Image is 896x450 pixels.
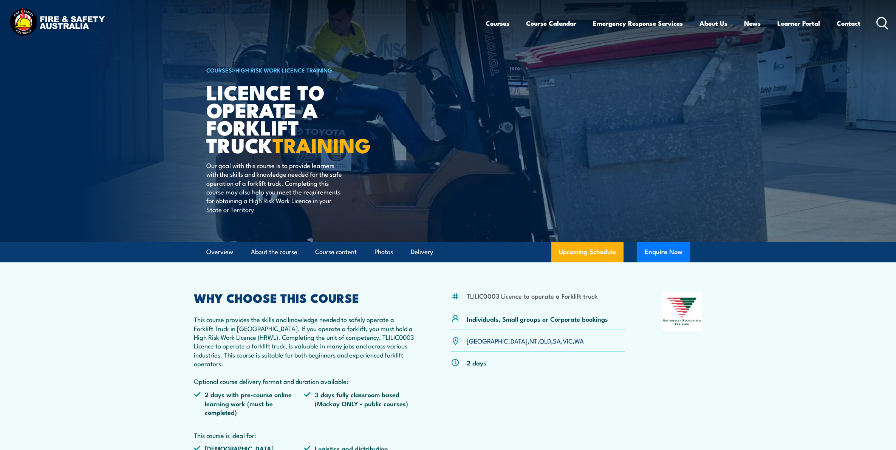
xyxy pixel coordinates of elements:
[837,13,860,33] a: Contact
[529,336,537,345] a: NT
[467,358,486,367] p: 2 days
[563,336,573,345] a: VIC
[206,242,233,262] a: Overview
[777,13,820,33] a: Learner Portal
[699,13,727,33] a: About Us
[574,336,584,345] a: WA
[235,66,332,74] a: High Risk Work Licence Training
[553,336,561,345] a: SA
[304,390,414,416] li: 3 days fully classroom based (Mackay ONLY - public courses)
[251,242,297,262] a: About the course
[744,13,761,33] a: News
[194,431,415,439] p: This course is ideal for:
[526,13,576,33] a: Course Calendar
[206,65,393,74] h6: >
[315,242,357,262] a: Course content
[467,291,597,300] li: TLILIC0003 Licence to operate a Forklift truck
[206,161,344,214] p: Our goal with this course is to provide learners with the skills and knowledge needed for the saf...
[551,242,624,262] a: Upcoming Schedule
[662,292,703,331] img: Nationally Recognised Training logo.
[539,336,551,345] a: QLD
[411,242,433,262] a: Delivery
[272,129,371,160] strong: TRAINING
[374,242,393,262] a: Photos
[194,315,415,385] p: This course provides the skills and knowledge needed to safely operate a Forklift Truck in [GEOGR...
[194,390,304,416] li: 2 days with pre-course online learning work (must be completed)
[206,66,232,74] a: COURSES
[467,336,528,345] a: [GEOGRAPHIC_DATA]
[467,336,584,345] p: , , , , ,
[467,314,608,323] p: Individuals, Small groups or Corporate bookings
[194,292,415,303] h2: WHY CHOOSE THIS COURSE
[637,242,690,262] button: Enquire Now
[486,13,509,33] a: Courses
[593,13,683,33] a: Emergency Response Services
[206,83,393,154] h1: Licence to operate a forklift truck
